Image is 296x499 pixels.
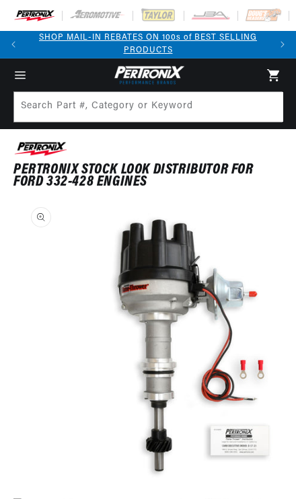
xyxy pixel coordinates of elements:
[13,164,283,189] h1: PerTronix Stock Look Distributor for Ford 332-428 Engines
[14,92,283,122] input: Search Part #, Category or Keyword
[27,32,269,57] div: Announcement
[39,34,257,54] a: SHOP MAIL-IN REBATES ON 100s of BEST SELLING PRODUCTS
[269,31,296,58] button: Translation missing: en.sections.announcements.next_announcement
[27,32,269,57] div: 1 of 2
[252,92,282,122] button: Search Part #, Category or Keyword
[5,68,35,83] summary: Menu
[111,64,185,86] img: Pertronix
